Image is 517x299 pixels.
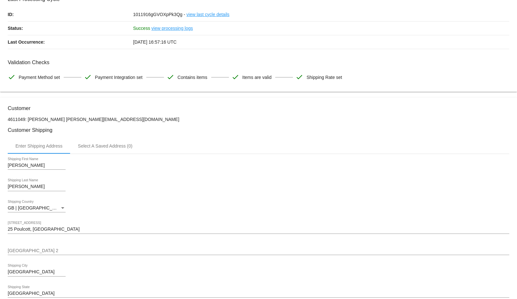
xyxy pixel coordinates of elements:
mat-icon: check [167,73,174,81]
mat-select: Shipping Country [8,206,66,211]
span: Payment Method set [19,71,60,84]
p: 4611049: [PERSON_NAME] [PERSON_NAME][EMAIL_ADDRESS][DOMAIN_NAME] [8,117,509,122]
a: view processing logs [151,21,193,35]
span: GB | [GEOGRAPHIC_DATA] and [GEOGRAPHIC_DATA] [8,205,122,210]
input: Shipping Street 2 [8,248,509,253]
p: ID: [8,8,133,21]
mat-icon: check [295,73,303,81]
input: Shipping Last Name [8,184,66,189]
input: Shipping Street 1 [8,227,509,232]
span: Shipping Rate set [306,71,342,84]
input: Shipping First Name [8,163,66,168]
a: view last cycle details [186,8,230,21]
span: [DATE] 16:57:16 UTC [133,39,177,45]
div: Select A Saved Address (0) [78,143,132,149]
mat-icon: check [8,73,15,81]
span: Payment Integration set [95,71,142,84]
mat-icon: check [231,73,239,81]
span: Items are valid [242,71,272,84]
h3: Customer Shipping [8,127,509,133]
h3: Validation Checks [8,59,509,65]
p: Last Occurrence: [8,35,133,49]
input: Shipping City [8,269,66,275]
span: 1011916gGVOXpPk3Qg - [133,12,185,17]
p: Status: [8,21,133,35]
input: Shipping State [8,291,509,296]
span: Contains items [177,71,207,84]
span: Success [133,26,150,31]
div: Enter Shipping Address [15,143,62,149]
mat-icon: check [84,73,92,81]
h3: Customer [8,105,509,111]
